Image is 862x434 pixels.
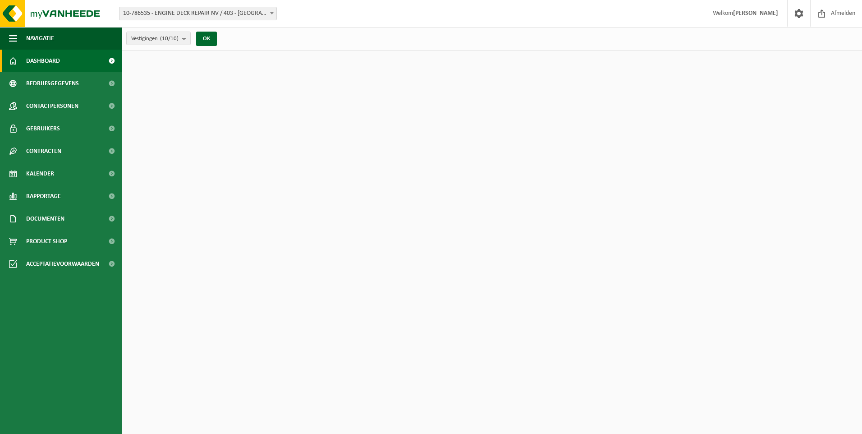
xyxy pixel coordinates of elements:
[26,253,99,275] span: Acceptatievoorwaarden
[26,95,78,117] span: Contactpersonen
[26,140,61,162] span: Contracten
[26,72,79,95] span: Bedrijfsgegevens
[26,208,64,230] span: Documenten
[131,32,179,46] span: Vestigingen
[26,27,54,50] span: Navigatie
[160,36,179,42] count: (10/10)
[733,10,778,17] strong: [PERSON_NAME]
[196,32,217,46] button: OK
[126,32,191,45] button: Vestigingen(10/10)
[119,7,276,20] span: 10-786535 - ENGINE DECK REPAIR NV / 403 - ANTWERPEN
[26,50,60,72] span: Dashboard
[26,185,61,208] span: Rapportage
[119,7,277,20] span: 10-786535 - ENGINE DECK REPAIR NV / 403 - ANTWERPEN
[26,230,67,253] span: Product Shop
[26,162,54,185] span: Kalender
[26,117,60,140] span: Gebruikers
